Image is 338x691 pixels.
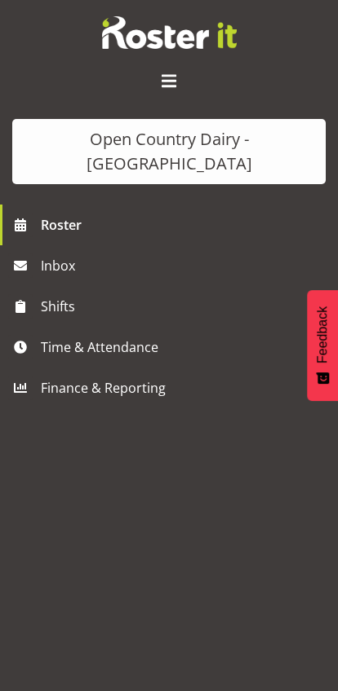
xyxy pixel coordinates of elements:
[29,127,309,176] div: Open Country Dairy - [GEOGRAPHIC_DATA]
[41,253,330,278] span: Inbox
[41,294,305,319] span: Shifts
[41,376,305,400] span: Finance & Reporting
[102,16,237,49] img: Rosterit website logo
[307,290,338,401] button: Feedback - Show survey
[41,335,305,359] span: Time & Attendance
[41,213,330,237] span: Roster
[315,306,330,363] span: Feedback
